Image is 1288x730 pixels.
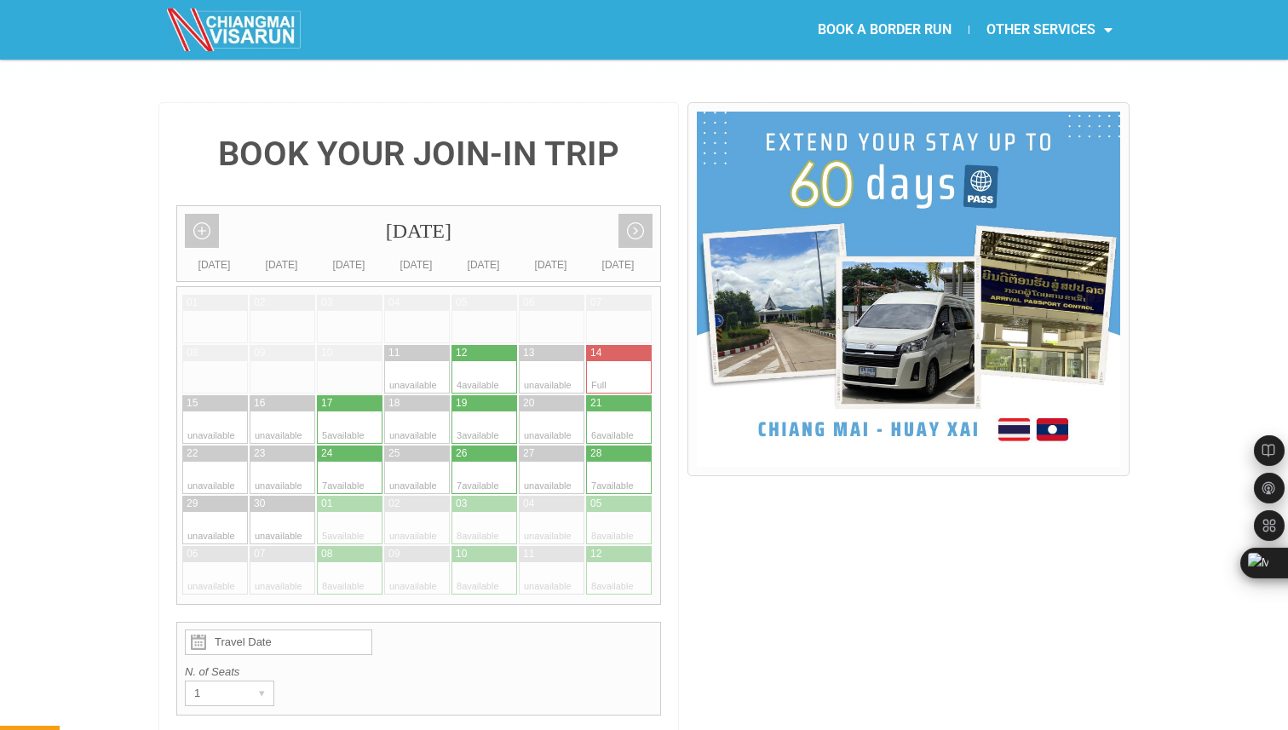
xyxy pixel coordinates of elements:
[969,10,1130,49] a: OTHER SERVICES
[254,346,265,360] div: 09
[187,497,198,511] div: 29
[254,296,265,310] div: 02
[382,256,450,273] div: [DATE]
[523,446,534,461] div: 27
[177,206,660,256] div: [DATE]
[185,664,653,681] label: N. of Seats
[321,497,332,511] div: 01
[644,10,1130,49] nav: Menu
[801,10,969,49] a: BOOK A BORDER RUN
[456,346,467,360] div: 12
[584,256,652,273] div: [DATE]
[321,296,332,310] div: 03
[523,396,534,411] div: 20
[388,547,400,561] div: 09
[517,256,584,273] div: [DATE]
[187,446,198,461] div: 22
[456,547,467,561] div: 10
[450,256,517,273] div: [DATE]
[248,256,315,273] div: [DATE]
[388,446,400,461] div: 25
[590,446,601,461] div: 28
[187,547,198,561] div: 06
[523,497,534,511] div: 04
[254,446,265,461] div: 23
[590,396,601,411] div: 21
[456,497,467,511] div: 03
[186,681,241,705] div: 1
[181,256,248,273] div: [DATE]
[321,446,332,461] div: 24
[254,396,265,411] div: 16
[321,346,332,360] div: 10
[254,547,265,561] div: 07
[321,547,332,561] div: 08
[456,446,467,461] div: 26
[523,547,534,561] div: 11
[176,137,661,171] h4: BOOK YOUR JOIN-IN TRIP
[187,296,198,310] div: 01
[590,346,601,360] div: 14
[388,296,400,310] div: 04
[187,396,198,411] div: 15
[321,396,332,411] div: 17
[590,497,601,511] div: 05
[388,346,400,360] div: 11
[523,346,534,360] div: 13
[523,296,534,310] div: 06
[315,256,382,273] div: [DATE]
[254,497,265,511] div: 30
[590,547,601,561] div: 12
[456,396,467,411] div: 19
[456,296,467,310] div: 05
[388,396,400,411] div: 18
[187,346,198,360] div: 08
[388,497,400,511] div: 02
[250,681,273,705] div: ▾
[590,296,601,310] div: 07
